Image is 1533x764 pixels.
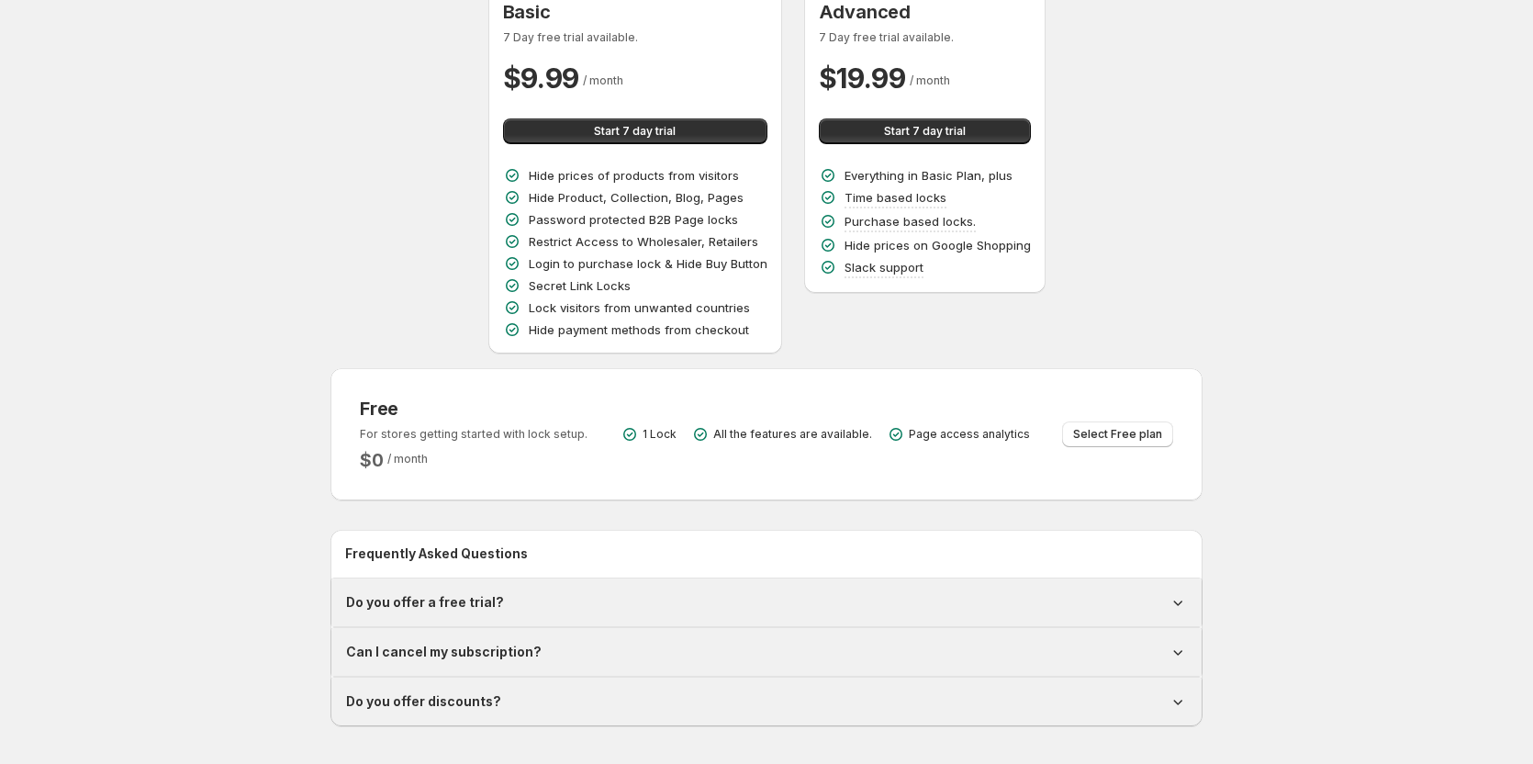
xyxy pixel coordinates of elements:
p: For stores getting started with lock setup. [360,427,587,442]
p: 1 Lock [643,427,677,442]
h2: Frequently Asked Questions [345,545,1188,563]
h3: Basic [503,1,767,23]
button: Start 7 day trial [503,118,767,144]
span: Start 7 day trial [594,124,676,139]
p: Login to purchase lock & Hide Buy Button [529,254,767,273]
h2: $ 0 [360,449,384,471]
button: Select Free plan [1062,421,1173,447]
span: Select Free plan [1073,427,1162,442]
p: Password protected B2B Page locks [529,210,738,229]
p: Lock visitors from unwanted countries [529,298,750,317]
p: Secret Link Locks [529,276,631,295]
h3: Advanced [819,1,1031,23]
span: / month [387,452,428,466]
span: Start 7 day trial [884,124,966,139]
span: / month [583,73,623,87]
h2: $ 19.99 [819,60,906,96]
p: Hide Product, Collection, Blog, Pages [529,188,744,207]
p: Time based locks [845,188,946,207]
p: Slack support [845,258,923,276]
p: Hide prices of products from visitors [529,166,739,185]
p: Page access analytics [909,427,1030,442]
h1: Can I cancel my subscription? [346,643,542,661]
h3: Free [360,398,587,420]
p: All the features are available. [713,427,872,442]
button: Start 7 day trial [819,118,1031,144]
p: Hide payment methods from checkout [529,320,749,339]
p: Purchase based locks. [845,212,976,230]
p: Hide prices on Google Shopping [845,236,1031,254]
p: 7 Day free trial available. [503,30,767,45]
p: Restrict Access to Wholesaler, Retailers [529,232,758,251]
p: 7 Day free trial available. [819,30,1031,45]
span: / month [910,73,950,87]
p: Everything in Basic Plan, plus [845,166,1013,185]
h1: Do you offer discounts? [346,692,501,711]
h1: Do you offer a free trial? [346,593,504,612]
h2: $ 9.99 [503,60,580,96]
